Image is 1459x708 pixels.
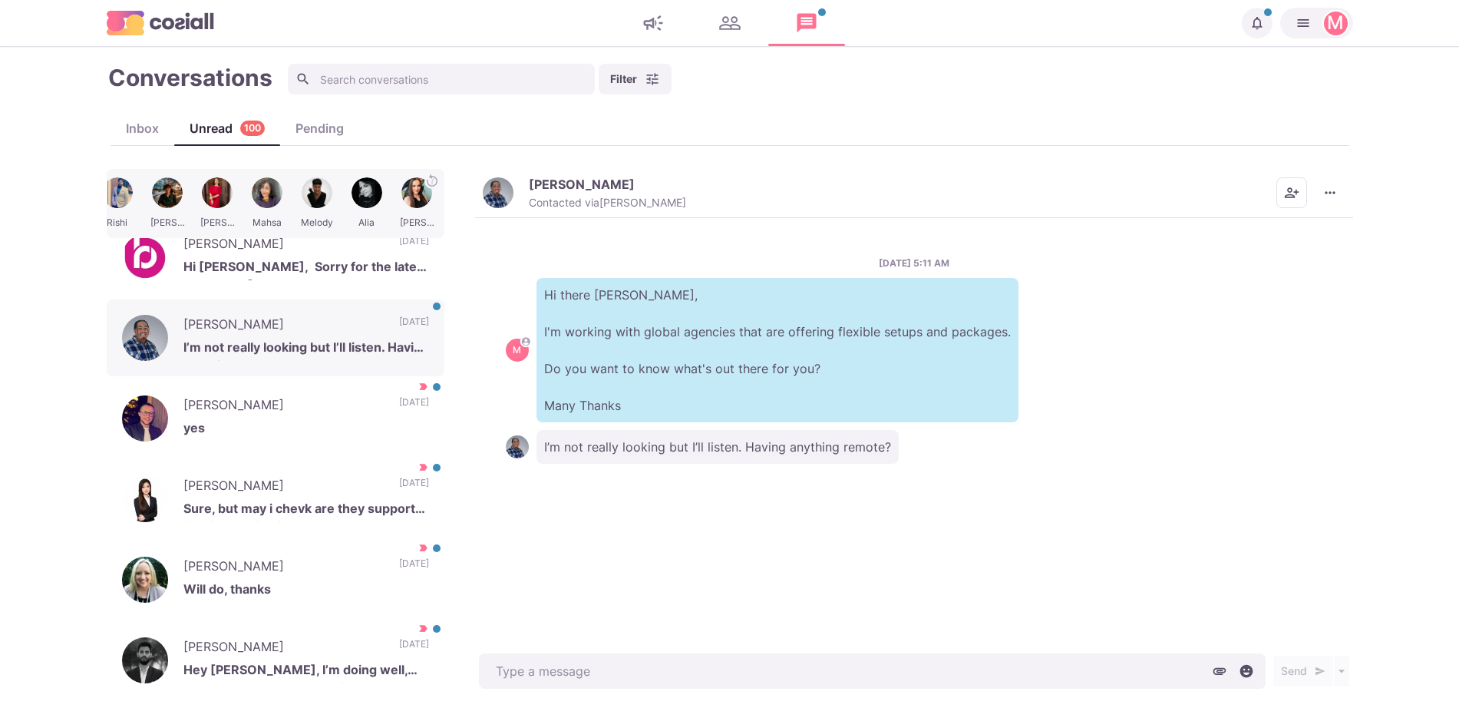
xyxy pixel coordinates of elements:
p: Hi [PERSON_NAME], Sorry for the late response. [GEOGRAPHIC_DATA]-based would be great. [PERSON_NAME] [183,257,429,280]
p: [PERSON_NAME] [183,395,384,419]
p: [PERSON_NAME] [529,177,635,192]
button: Select emoji [1235,660,1258,683]
p: [DATE] [399,395,429,419]
button: Martin [1280,8,1353,38]
img: logo [107,11,214,35]
button: Aaron Pulliam[PERSON_NAME]Contacted via[PERSON_NAME] [483,177,686,210]
button: Add add contacts [1276,177,1307,208]
p: [DATE] [399,637,429,660]
div: Pending [280,119,359,137]
button: Notifications [1242,8,1272,38]
p: [PERSON_NAME] [183,234,384,257]
p: I’m not really looking but I’ll listen. Having anything remote? [536,430,899,464]
p: Hi there [PERSON_NAME], I'm working with global agencies that are offering flexible setups and pa... [536,278,1018,422]
div: Martin [513,346,521,355]
p: Hey [PERSON_NAME], I’m doing well, thank you. Hope you’re doing great too. I appreciate you reach... [183,660,429,683]
div: Inbox [111,119,174,137]
img: Xin Er [122,476,168,522]
p: 100 [244,121,261,136]
p: Sure, but may i chevk are they support for visa application? I’m [DEMOGRAPHIC_DATA] and required ... [183,499,429,522]
p: Contacted via [PERSON_NAME] [529,196,686,210]
p: [DATE] 5:11 AM [879,256,949,270]
p: [DATE] [399,557,429,580]
p: [PERSON_NAME] [183,476,384,499]
img: Aaron Pulliam [122,315,168,361]
p: [DATE] [399,315,429,338]
button: Filter [599,64,672,94]
p: [DATE] [399,476,429,499]
img: Aaron Pulliam [483,177,513,208]
p: yes [183,419,429,442]
button: More menu [1315,177,1345,208]
p: I’m not really looking but I’ll listen. Having anything remote? [183,338,429,361]
img: Richard Carnes [122,234,168,280]
button: Attach files [1208,660,1231,683]
img: Aaron Pulliam [506,435,529,458]
img: Stacy Duran [122,557,168,603]
h1: Conversations [108,64,272,91]
p: [DATE] [399,234,429,257]
input: Search conversations [288,64,595,94]
img: Ramy G. [122,395,168,442]
svg: avatar [521,337,530,346]
p: Will do, thanks [183,580,429,603]
img: Zohaib Mehmood Rana [122,637,168,683]
p: [PERSON_NAME] [183,637,384,660]
div: Unread [174,119,280,137]
p: [PERSON_NAME] [183,315,384,338]
p: [PERSON_NAME] [183,557,384,580]
div: Martin [1327,14,1344,32]
button: Send [1273,656,1333,686]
